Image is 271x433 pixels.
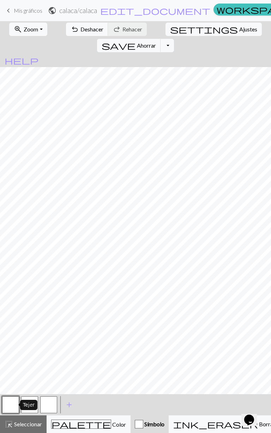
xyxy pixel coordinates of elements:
font: calaca [79,6,97,14]
span: highlight_alt [5,419,13,429]
span: zoom_in [14,24,22,34]
span: save [102,41,135,50]
iframe: widget de chat [241,405,264,426]
button: Color [47,415,131,433]
span: ink_eraser [173,419,258,429]
font: Ahorrar [137,42,156,49]
font: Zoom [24,26,38,32]
button: Ahorrar [97,39,161,52]
font: Deshacer [80,26,103,32]
span: add [65,400,73,410]
span: edit_document [100,6,210,16]
font: Símbolo [144,421,164,427]
button: o [21,396,38,413]
span: undo [71,24,79,34]
a: Mis gráficos [4,5,42,17]
font: calaca [59,6,77,14]
font: Ajustes [239,26,257,32]
font: Color [112,421,126,428]
button: Símbolo [131,415,169,433]
span: public [48,6,56,16]
span: palette [52,419,111,429]
font: Tejer [23,402,35,408]
font: Seleccionar [14,421,42,427]
span: settings [170,24,238,34]
button: SettingsAjustes [165,23,262,36]
button: Deshacer [66,23,108,36]
font: Mis gráficos [14,7,42,14]
font: / [77,6,79,14]
span: help [5,55,38,65]
button: Zoom [9,23,47,36]
i: Settings [170,25,238,34]
span: keyboard_arrow_left [4,6,13,16]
